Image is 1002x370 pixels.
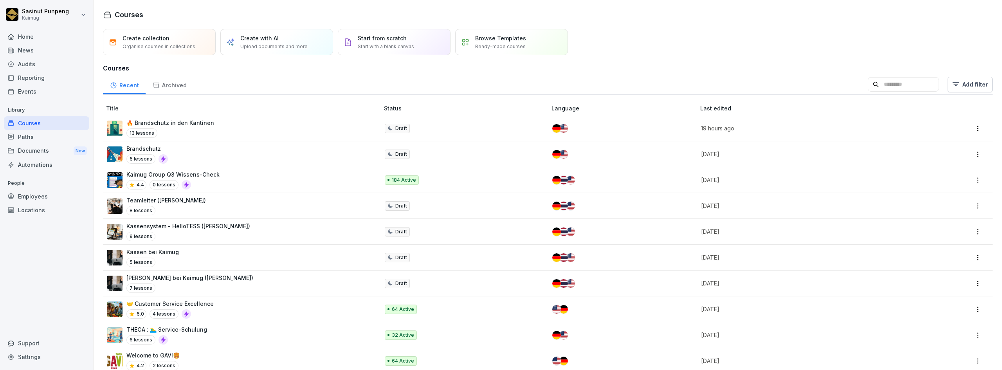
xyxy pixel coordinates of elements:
div: Home [4,30,89,43]
img: de.svg [552,253,561,262]
p: THEGA : 🏊‍♂️ Service-Schulung [126,325,207,334]
img: us.svg [559,124,568,133]
img: us.svg [566,253,575,262]
p: Draft [395,151,407,158]
img: us.svg [566,227,575,236]
p: 8 lessons [126,206,155,215]
h3: Courses [103,63,993,73]
img: de.svg [552,202,561,210]
img: nu7qc8ifpiqoep3oh7gb21uj.png [107,121,123,136]
p: [DATE] [701,253,909,262]
img: wcu8mcyxm0k4gzhvf0psz47j.png [107,327,123,343]
p: Upload documents and more [240,43,308,50]
p: Welcome to GAVI🍔​ [126,351,180,359]
p: Status [384,104,548,112]
p: 19 hours ago [701,124,909,132]
a: Events [4,85,89,98]
img: us.svg [566,279,575,288]
p: [DATE] [701,279,909,287]
img: j3qvtondn2pyyk0uswimno35.png [107,353,123,369]
p: Draft [395,280,407,287]
div: New [74,146,87,155]
p: 64 Active [392,357,414,365]
img: th.svg [559,253,568,262]
img: us.svg [566,202,575,210]
a: Employees [4,190,89,203]
p: Title [106,104,381,112]
p: Ready-made courses [475,43,526,50]
p: Library [4,104,89,116]
p: Brandschutz [126,144,168,153]
p: Language [551,104,697,112]
img: de.svg [552,279,561,288]
img: us.svg [552,305,561,314]
p: [PERSON_NAME] bei Kaimug ([PERSON_NAME]) [126,274,253,282]
img: de.svg [552,176,561,184]
a: Reporting [4,71,89,85]
p: Create with AI [240,34,279,42]
p: [DATE] [701,150,909,158]
p: Kassen bei Kaimug [126,248,179,256]
button: Add filter [948,77,993,92]
img: th.svg [559,279,568,288]
p: 6 lessons [126,335,155,345]
p: 🤝 Customer Service Excellence [126,300,214,308]
img: us.svg [559,150,568,159]
a: Settings [4,350,89,364]
p: 4 lessons [150,309,178,319]
h1: Courses [115,9,143,20]
p: 32 Active [392,332,414,339]
p: Draft [395,254,407,261]
p: 4.4 [137,181,144,188]
p: People [4,177,89,190]
img: th.svg [559,227,568,236]
a: Automations [4,158,89,171]
a: Recent [103,74,146,94]
p: 4.2 [137,362,144,369]
a: News [4,43,89,57]
div: Documents [4,144,89,158]
p: 🔥 Brandschutz in den Kantinen [126,119,214,127]
p: Start with a blank canvas [358,43,414,50]
p: [DATE] [701,202,909,210]
a: Locations [4,203,89,217]
img: de.svg [552,150,561,159]
p: [DATE] [701,305,909,313]
p: Draft [395,125,407,132]
img: t4pbym28f6l0mdwi5yze01sv.png [107,301,123,317]
p: Draft [395,228,407,235]
p: Last edited [700,104,918,112]
p: 7 lessons [126,283,155,293]
a: Archived [146,74,193,94]
img: us.svg [566,176,575,184]
p: 5.0 [137,310,144,318]
p: Kaimug [22,15,69,21]
p: [DATE] [701,227,909,236]
img: th.svg [559,176,568,184]
img: th.svg [559,202,568,210]
p: 13 lessons [126,128,157,138]
img: dl77onhohrz39aq74lwupjv4.png [107,250,123,265]
img: de.svg [552,227,561,236]
div: Support [4,336,89,350]
p: [DATE] [701,331,909,339]
a: Paths [4,130,89,144]
p: [DATE] [701,176,909,184]
p: Browse Templates [475,34,526,42]
img: de.svg [559,357,568,365]
a: DocumentsNew [4,144,89,158]
p: 0 lessons [150,180,178,190]
p: Kaimug Group Q3 Wissens-Check [126,170,220,179]
p: [DATE] [701,357,909,365]
p: 64 Active [392,306,414,313]
a: Courses [4,116,89,130]
p: Teamleiter ([PERSON_NAME]) [126,196,206,204]
img: e5wlzal6fzyyu8pkl39fd17k.png [107,172,123,188]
